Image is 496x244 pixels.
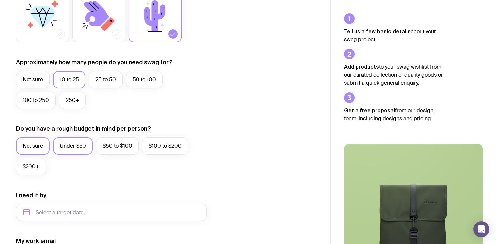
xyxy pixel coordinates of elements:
label: $200+ [16,158,46,175]
input: Select a target date [16,204,207,221]
p: about your swag project. [344,27,443,43]
strong: Get a free proposal [344,107,395,113]
label: $50 to $100 [96,137,139,155]
strong: Tell us a few basic details [344,28,411,34]
label: 50 to 100 [126,71,163,88]
p: to your swag wishlist from our curated collection of quality goods or submit a quick general enqu... [344,63,443,87]
p: from our design team, including designs and pricing. [344,106,443,122]
label: 250+ [59,92,86,109]
label: Not sure [16,71,50,88]
strong: Add products [344,64,379,70]
label: Not sure [16,137,50,155]
label: 25 to 50 [89,71,123,88]
label: $100 to $200 [142,137,188,155]
div: Open Intercom Messenger [473,221,489,237]
label: Under $50 [53,137,93,155]
label: Approximately how many people do you need swag for? [16,58,173,66]
label: 10 to 25 [53,71,85,88]
label: I need it by [16,191,46,199]
label: Do you have a rough budget in mind per person? [16,125,151,133]
label: 100 to 250 [16,92,56,109]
